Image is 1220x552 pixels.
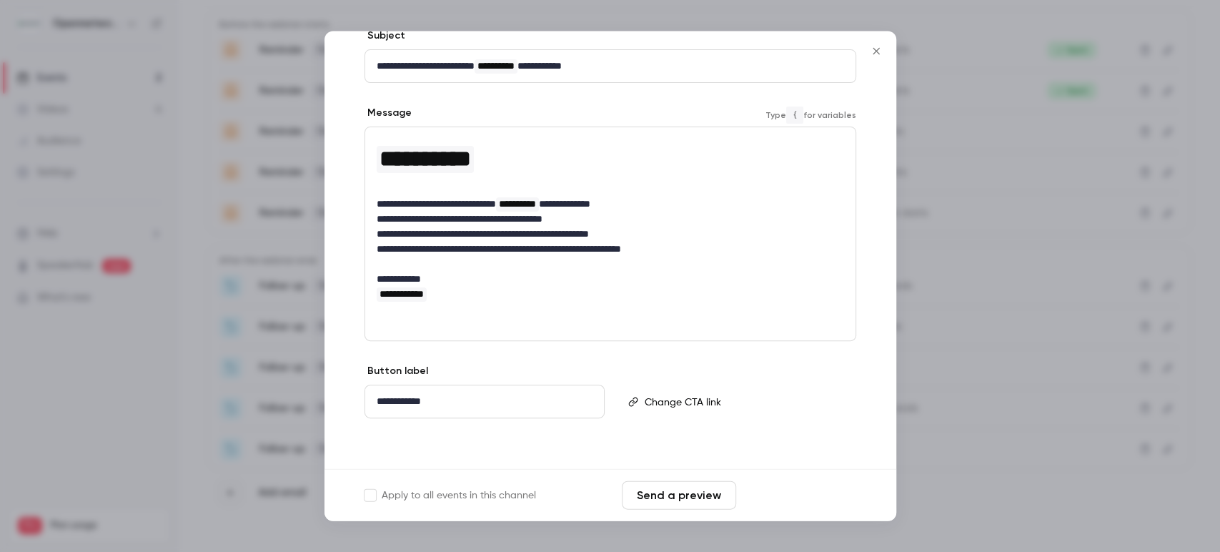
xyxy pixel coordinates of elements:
[622,481,736,510] button: Send a preview
[639,386,855,419] div: editor
[364,29,405,44] label: Subject
[364,107,412,121] label: Message
[365,386,604,418] div: editor
[862,37,891,66] button: Close
[786,107,803,124] code: {
[364,365,428,379] label: Button label
[365,51,856,83] div: editor
[364,488,536,503] label: Apply to all events in this channel
[742,481,856,510] button: Save changes
[765,107,856,124] span: Type for variables
[365,128,856,311] div: editor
